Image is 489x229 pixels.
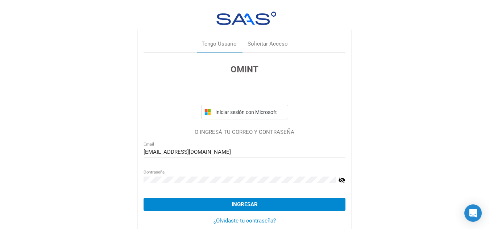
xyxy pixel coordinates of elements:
div: Solicitar Acceso [248,40,288,48]
button: Iniciar sesión con Microsoft [201,105,288,119]
iframe: Botón de Acceder con Google [198,84,292,100]
div: Open Intercom Messenger [464,204,482,222]
div: Tengo Usuario [202,40,237,48]
span: Iniciar sesión con Microsoft [214,109,285,115]
h3: OMINT [144,63,345,76]
p: O INGRESÁ TU CORREO Y CONTRASEÑA [144,128,345,136]
button: Ingresar [144,198,345,211]
a: ¿Olvidaste tu contraseña? [214,217,276,224]
span: Ingresar [232,201,258,208]
mat-icon: visibility_off [338,176,345,185]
